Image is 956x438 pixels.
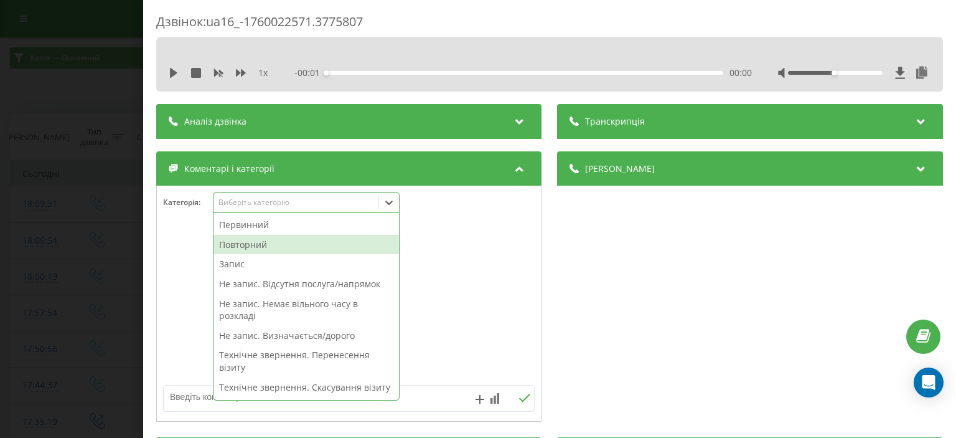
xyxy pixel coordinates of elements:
[586,115,645,128] span: Транскрипція
[213,274,399,294] div: Не запис. Відсутня послуга/напрямок
[729,67,752,79] span: 00:00
[914,368,944,398] div: Open Intercom Messenger
[213,235,399,255] div: Повторний
[586,163,655,175] span: [PERSON_NAME]
[156,13,943,37] div: Дзвінок : ua16_-1760022571.3775807
[258,67,268,79] span: 1 x
[324,70,329,75] div: Accessibility label
[163,198,213,207] h4: Категорія :
[295,67,327,79] span: - 00:01
[213,378,399,398] div: Технічне звернення. Скасування візиту
[213,345,399,377] div: Технічне звернення. Перенесення візиту
[184,115,246,128] span: Аналіз дзвінка
[213,215,399,235] div: Первинний
[213,254,399,274] div: Запис
[832,70,837,75] div: Accessibility label
[218,198,374,207] div: Виберіть категорію
[184,163,274,175] span: Коментарі і категорії
[213,326,399,346] div: Не запис. Визначається/дорого
[213,294,399,326] div: Не запис. Немає вільного часу в розкладі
